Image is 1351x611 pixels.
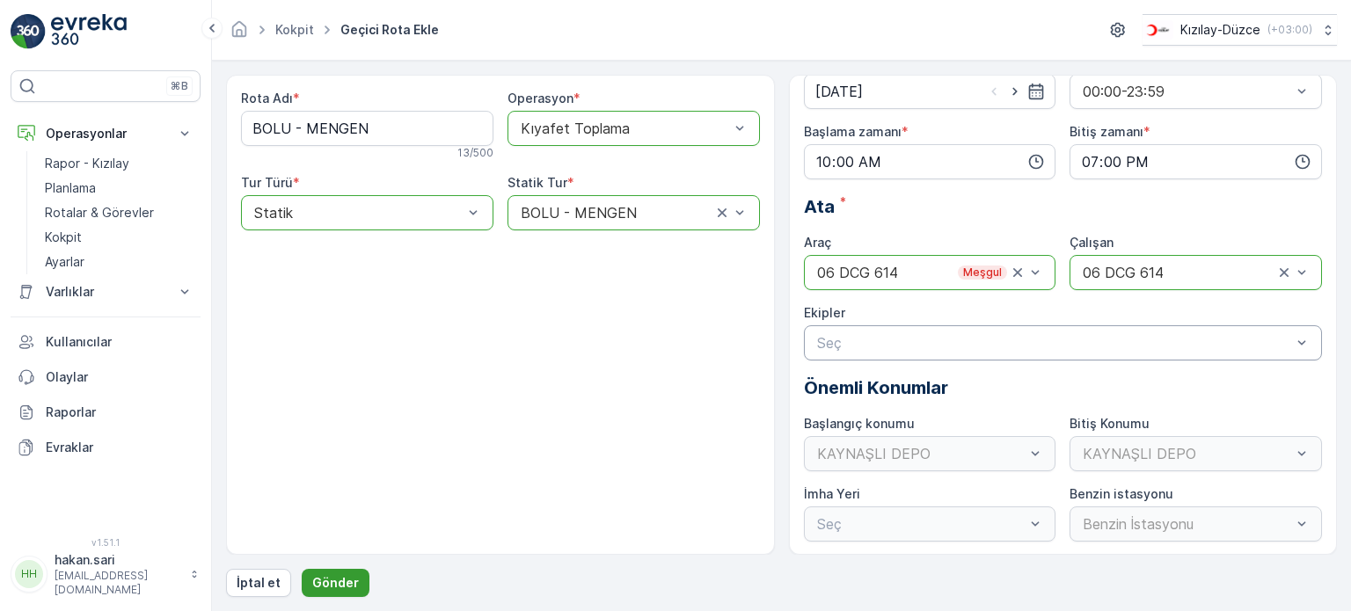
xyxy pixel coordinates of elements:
a: Evraklar [11,430,201,465]
label: Başlama zamanı [804,124,902,139]
p: Önemli Konumlar [804,375,1323,401]
a: Kullanıcılar [11,324,201,360]
p: Olaylar [46,368,194,386]
p: ⌘B [171,79,188,93]
button: Operasyonlar [11,116,201,151]
button: Varlıklar [11,274,201,309]
img: logo [11,14,46,49]
p: ( +03:00 ) [1267,23,1312,37]
label: Bitiş zamanı [1070,124,1143,139]
p: Planlama [45,179,96,197]
img: logo_light-DOdMpM7g.png [51,14,127,49]
p: hakan.sari [55,551,181,569]
div: HH [15,560,43,588]
label: Araç [804,235,831,250]
a: Rotalar & Görevler [38,200,201,225]
p: Gönder [312,574,359,592]
p: Rapor - Kızılay [45,155,129,172]
a: Ayarlar [38,250,201,274]
label: İmha Yeri [804,486,860,501]
img: download_svj7U3e.png [1143,20,1173,40]
a: Planlama [38,176,201,200]
label: Tur Türü [241,175,293,190]
p: Rotalar & Görevler [45,204,154,222]
button: Kızılay-Düzce(+03:00) [1143,14,1337,46]
button: İptal et [226,569,291,597]
label: Statik Tur [508,175,567,190]
a: Kokpit [275,22,314,37]
button: Gönder [302,569,369,597]
p: Raporlar [46,404,194,421]
label: Ekipler [804,305,845,320]
label: Bitiş Konumu [1070,416,1150,431]
input: dd/mm/yyyy [804,74,1056,109]
label: Rota Adı [241,91,293,105]
p: 13 / 500 [457,146,493,160]
a: Ana Sayfa [230,26,249,41]
a: Kokpit [38,225,201,250]
p: [EMAIL_ADDRESS][DOMAIN_NAME] [55,569,181,597]
label: Operasyon [508,91,573,105]
p: Operasyonlar [46,125,165,142]
p: İptal et [237,574,281,592]
label: Benzin istasyonu [1070,486,1173,501]
button: HHhakan.sari[EMAIL_ADDRESS][DOMAIN_NAME] [11,551,201,597]
a: Rapor - Kızılay [38,151,201,176]
label: Başlangıç konumu [804,416,915,431]
p: Evraklar [46,439,194,456]
p: Kullanıcılar [46,333,194,351]
label: Çalışan [1070,235,1114,250]
p: Kokpit [45,229,82,246]
span: v 1.51.1 [11,537,201,548]
a: Raporlar [11,395,201,430]
p: Kızılay-Düzce [1180,21,1260,39]
span: Geçici Rota Ekle [337,21,442,39]
p: Seç [817,332,1292,353]
span: Ata [804,193,835,220]
p: Varlıklar [46,283,165,301]
a: Olaylar [11,360,201,395]
p: Ayarlar [45,253,84,271]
